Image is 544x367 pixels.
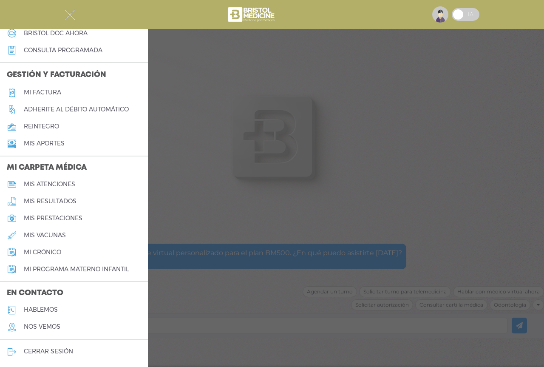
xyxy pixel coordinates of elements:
[24,47,102,54] h5: consulta programada
[24,106,129,113] h5: Adherite al débito automático
[24,140,65,147] h5: Mis aportes
[65,9,75,20] img: Cober_menu-close-white.svg
[24,232,66,239] h5: mis vacunas
[24,181,75,188] h5: mis atenciones
[24,198,76,205] h5: mis resultados
[24,266,129,273] h5: mi programa materno infantil
[24,249,61,256] h5: mi crónico
[24,123,59,130] h5: reintegro
[24,348,73,355] h5: cerrar sesión
[24,323,60,330] h5: nos vemos
[227,4,277,25] img: bristol-medicine-blanco.png
[24,215,82,222] h5: mis prestaciones
[24,306,58,313] h5: hablemos
[432,6,448,23] img: profile-placeholder.svg
[24,30,88,37] h5: Bristol doc ahora
[24,89,61,96] h5: Mi factura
